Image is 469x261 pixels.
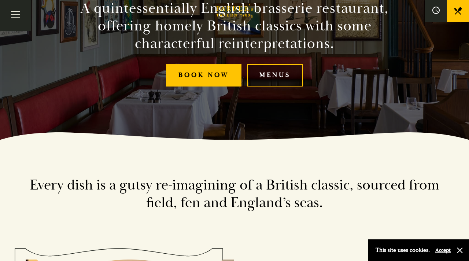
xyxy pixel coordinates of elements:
[166,64,241,87] a: Book Now
[435,247,451,254] button: Accept
[26,176,443,212] h2: Every dish is a gutsy re-imagining of a British classic, sourced from field, fen and England’s seas.
[376,245,430,256] p: This site uses cookies.
[456,247,464,254] button: Close and accept
[247,64,303,87] a: Menus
